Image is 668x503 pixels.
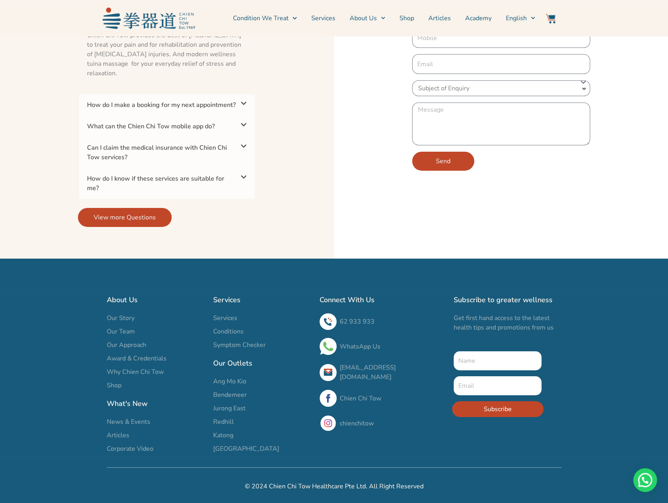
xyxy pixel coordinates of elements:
div: What can the Chien Chi Tow mobile app do? [79,116,255,137]
a: English [506,8,535,28]
a: Corporate Video [107,444,205,453]
span: View more Questions [94,213,156,222]
img: Website Icon-03 [546,14,555,23]
div: What kind of services does Chien Chi Tow provides? [79,25,255,94]
p: Get first hand access to the latest health tips and promotions from us [454,313,562,332]
span: Chien Chi Tow provides the best of [MEDICAL_DATA] to treat your pain and for rehabilitation and p... [87,31,241,78]
span: English [506,13,527,23]
input: Name [454,351,542,370]
a: Services [213,313,312,323]
h2: Connect With Us [320,294,446,305]
span: Ang Mo Kio [213,377,246,386]
a: WhatsApp Us [340,342,380,351]
a: Shop [399,8,414,28]
a: Our Team [107,327,205,336]
a: Condition We Treat [233,8,297,28]
span: Katong [213,431,233,440]
a: What can the Chien Chi Tow mobile app do? [87,122,215,131]
span: Our Team [107,327,135,336]
span: Corporate Video [107,444,153,453]
a: Conditions [213,327,312,336]
h2: Our Outlets [213,358,312,369]
a: How do I make a booking for my next appointment? [87,101,236,109]
a: [GEOGRAPHIC_DATA] [213,444,312,453]
span: Our Approach [107,340,146,350]
a: Symptom Checker [213,340,312,350]
a: chienchitow [340,419,374,428]
span: Shop [107,381,121,390]
span: Services [213,313,237,323]
button: Subscribe [452,401,543,417]
a: Why Chien Chi Tow [107,367,205,377]
input: Only numbers and phone characters (#, -, *, etc) are accepted. [412,28,590,48]
form: New Form [454,351,542,423]
span: Award & Credentials [107,354,167,363]
a: Can I claim the medical insurance with Chien Chi Tow services? [87,143,227,162]
a: Ang Mo Kio [213,377,312,386]
span: Symptom Checker [213,340,266,350]
span: Redhill [213,417,234,427]
a: About Us [350,8,385,28]
span: Subscribe [484,404,512,414]
span: News & Events [107,417,150,427]
a: Katong [213,431,312,440]
a: Articles [107,431,205,440]
a: How do I know if these services are suitable for me? [87,174,224,192]
span: [GEOGRAPHIC_DATA] [213,444,279,453]
a: Shop [107,381,205,390]
a: Academy [465,8,492,28]
h2: Services [213,294,312,305]
a: Jurong East [213,404,312,413]
form: New Form [412,2,590,177]
span: Articles [107,431,129,440]
h2: © 2024 Chien Chi Tow Healthcare Pte Ltd. All Right Reserved [107,482,562,491]
a: Articles [428,8,451,28]
h2: What's New [107,398,205,409]
input: Email [412,54,590,74]
div: How do I know if these services are suitable for me? [79,168,255,199]
span: Our Story [107,313,134,323]
span: Conditions [213,327,244,336]
a: 62 933 933 [340,317,375,326]
a: Award & Credentials [107,354,205,363]
a: Our Story [107,313,205,323]
a: Call 62933933 via 3CX [320,313,337,330]
h2: Subscribe to greater wellness [454,294,562,305]
input: Email [454,376,542,395]
a: Chien Chi Tow [340,394,381,403]
a: [EMAIL_ADDRESS][DOMAIN_NAME] [340,363,396,381]
span: Bendemeer [213,390,247,400]
h2: About Us [107,294,205,305]
a: Bendemeer [213,390,312,400]
a: View more Questions [78,208,172,227]
div: Can I claim the medical insurance with Chien Chi Tow services? [79,137,255,168]
span: Jurong East [213,404,246,413]
a: Our Approach [107,340,205,350]
button: Send [412,152,474,171]
span: Why Chien Chi Tow [107,367,164,377]
a: Services [311,8,335,28]
a: Redhill [213,417,312,427]
nav: Menu [199,8,535,28]
a: News & Events [107,417,205,427]
span: Send [436,156,450,166]
div: How do I make a booking for my next appointment? [79,94,255,116]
